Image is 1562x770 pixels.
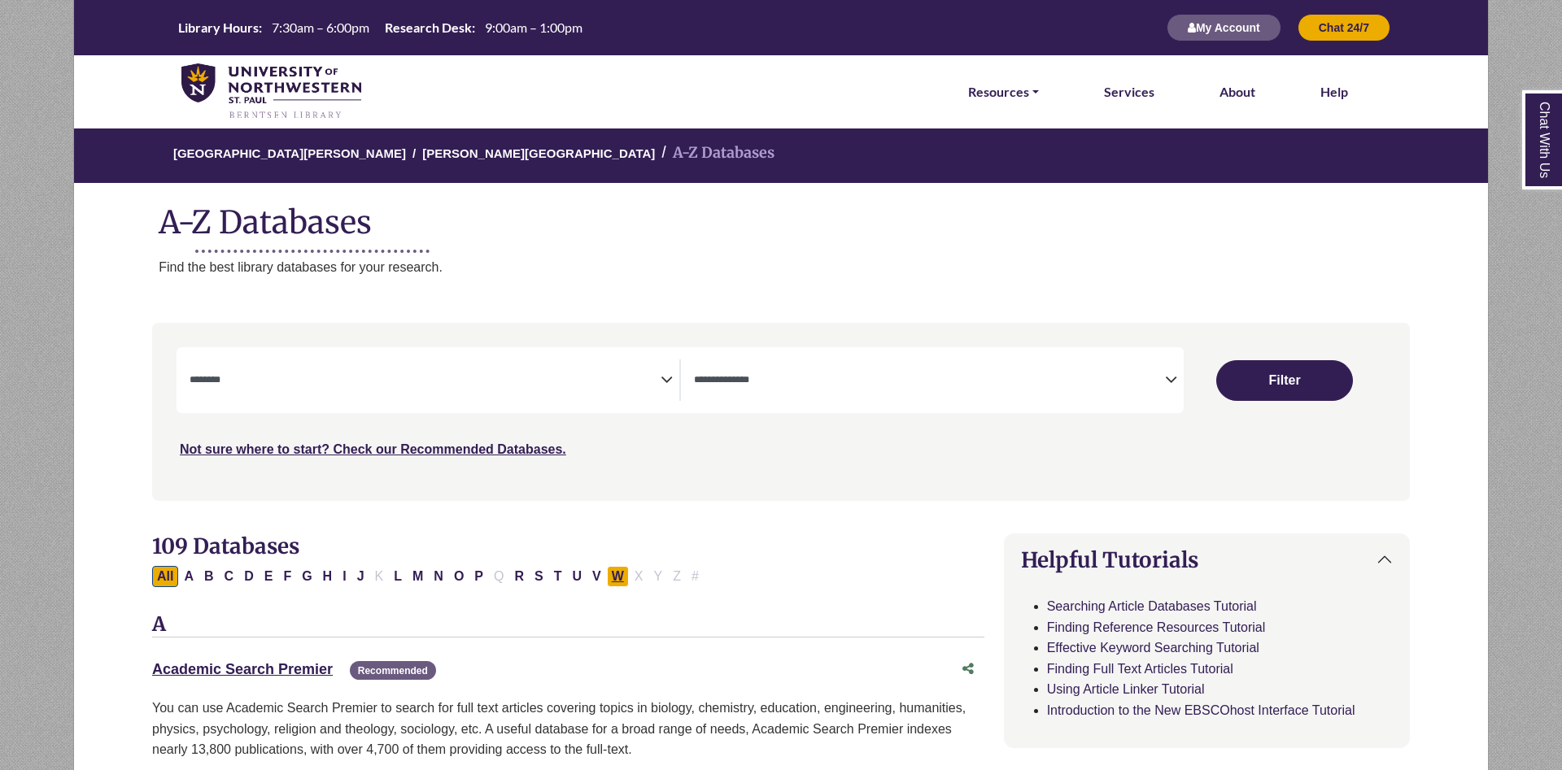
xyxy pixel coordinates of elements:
textarea: Search [190,375,661,388]
button: Filter Results C [220,566,239,587]
button: Filter Results S [530,566,548,587]
h3: A [152,613,984,637]
a: Finding Reference Resources Tutorial [1047,620,1266,634]
img: library_home [181,63,361,120]
a: Hours Today [172,19,589,37]
button: Filter Results T [549,566,567,587]
button: My Account [1167,14,1281,41]
a: Services [1104,81,1154,102]
textarea: Search [694,375,1165,388]
button: Filter Results L [389,566,407,587]
a: Effective Keyword Searching Tutorial [1047,641,1259,655]
button: Filter Results V [587,566,606,587]
nav: Search filters [152,323,1410,500]
button: Filter Results H [318,566,338,587]
button: Share this database [952,654,984,685]
button: Filter Results R [509,566,529,587]
a: Academic Search Premier [152,661,333,677]
p: You can use Academic Search Premier to search for full text articles covering topics in biology, ... [152,698,984,760]
button: Filter Results N [429,566,448,587]
button: Filter Results J [352,566,369,587]
span: Recommended [350,661,436,680]
a: Chat 24/7 [1298,20,1390,34]
p: Find the best library databases for your research. [159,257,1488,278]
a: [GEOGRAPHIC_DATA][PERSON_NAME] [173,144,406,160]
nav: breadcrumb [73,127,1488,183]
button: Chat 24/7 [1298,14,1390,41]
th: Library Hours: [172,19,263,36]
h1: A-Z Databases [74,191,1488,241]
a: My Account [1167,20,1281,34]
button: Filter Results P [469,566,488,587]
button: Helpful Tutorials [1005,534,1409,585]
div: Alpha-list to filter by first letter of database name [152,568,705,582]
span: 7:30am – 6:00pm [272,20,369,35]
button: Filter Results W [607,566,629,587]
li: A-Z Databases [655,141,774,165]
a: Resources [968,81,1039,102]
button: All [152,566,178,587]
button: Filter Results M [408,566,428,587]
button: Filter Results E [260,566,278,587]
th: Research Desk: [378,19,476,36]
table: Hours Today [172,19,589,34]
a: Finding Full Text Articles Tutorial [1047,662,1233,676]
button: Filter Results G [297,566,316,587]
button: Filter Results B [199,566,219,587]
a: Not sure where to start? Check our Recommended Databases. [180,442,566,456]
a: [PERSON_NAME][GEOGRAPHIC_DATA] [422,144,655,160]
a: About [1219,81,1255,102]
button: Filter Results F [278,566,296,587]
button: Filter Results U [567,566,587,587]
button: Filter Results O [449,566,469,587]
span: 109 Databases [152,533,299,559]
button: Filter Results I [338,566,351,587]
a: Using Article Linker Tutorial [1047,682,1205,696]
span: 9:00am – 1:00pm [485,20,582,35]
button: Filter Results D [239,566,259,587]
a: Searching Article Databases Tutorial [1047,599,1257,613]
button: Submit for Search Results [1216,360,1353,401]
button: Filter Results A [179,566,199,587]
a: Introduction to the New EBSCOhost Interface Tutorial [1047,703,1355,717]
a: Help [1320,81,1348,102]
